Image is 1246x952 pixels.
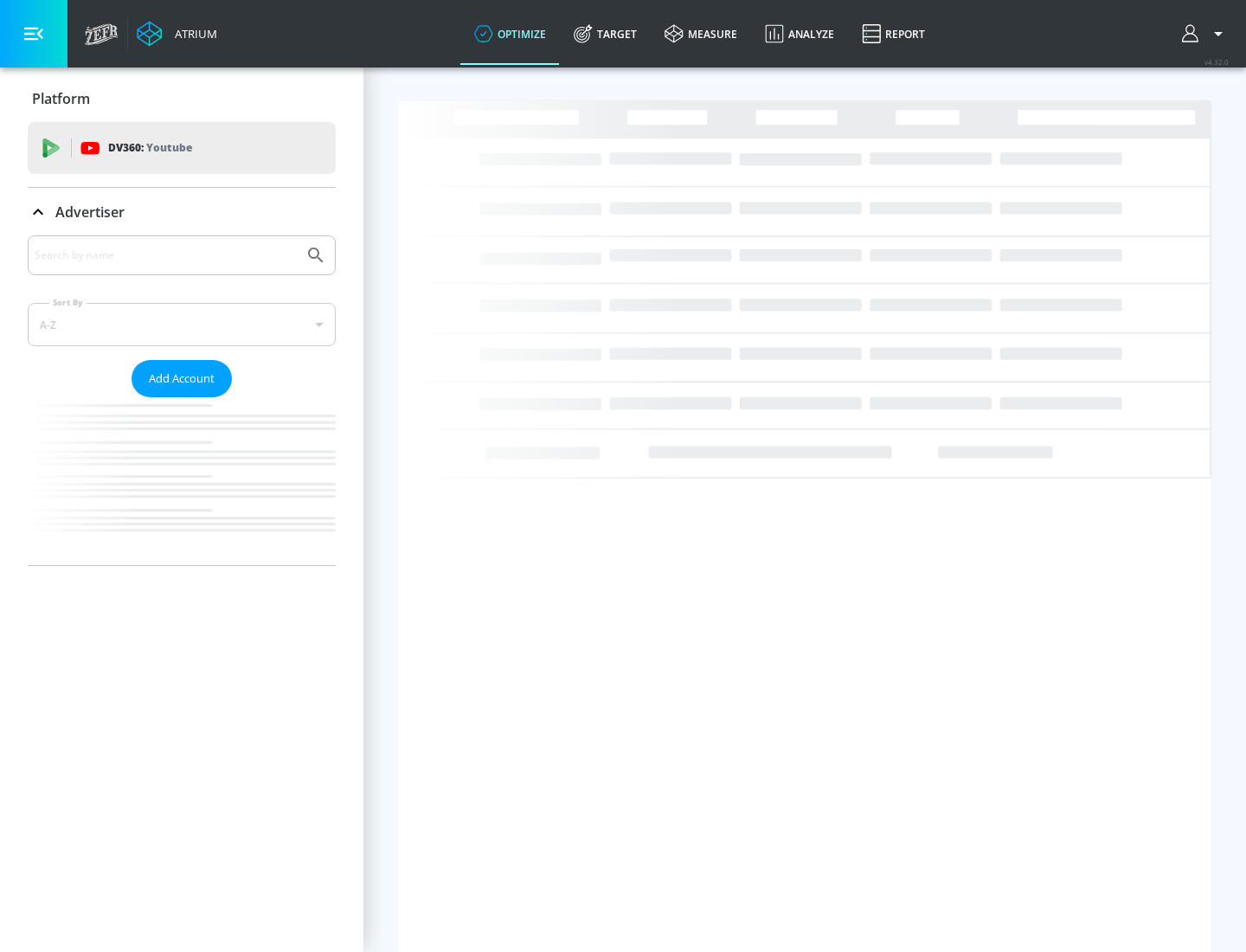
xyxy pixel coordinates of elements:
[28,235,336,565] div: Advertiser
[28,122,336,174] div: DV360: Youtube
[108,138,192,158] p: DV360:
[149,369,215,389] span: Add Account
[751,3,848,65] a: Analyze
[49,297,87,308] label: Sort By
[55,203,125,222] p: Advertiser
[32,89,90,108] p: Platform
[460,3,560,65] a: optimize
[35,244,297,267] input: Search by name
[848,3,939,65] a: Report
[28,303,336,346] div: A-Z
[28,188,336,236] div: Advertiser
[28,74,336,123] div: Platform
[1204,57,1229,67] span: v 4.32.0
[146,138,192,157] p: Youtube
[168,26,217,42] div: Atrium
[137,21,217,47] a: Atrium
[28,397,336,565] nav: list of Advertiser
[132,360,232,397] button: Add Account
[651,3,751,65] a: measure
[560,3,651,65] a: Target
